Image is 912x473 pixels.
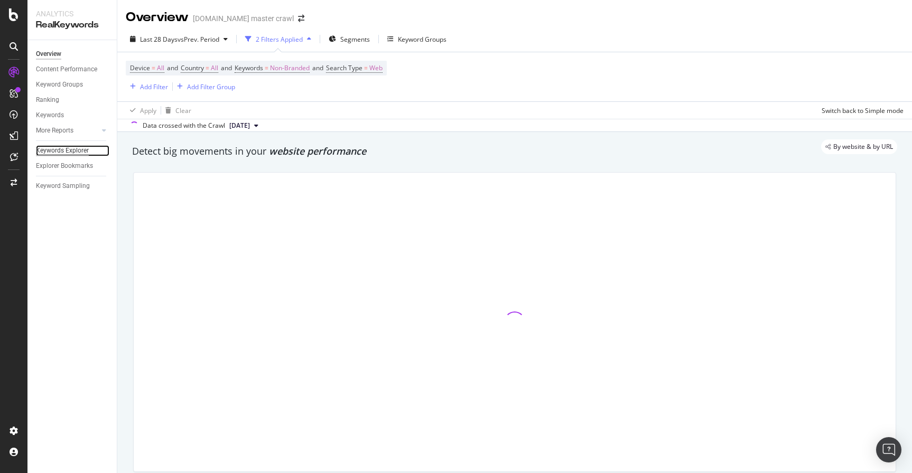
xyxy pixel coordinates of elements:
[36,94,109,106] a: Ranking
[36,110,109,121] a: Keywords
[36,181,109,192] a: Keyword Sampling
[821,139,897,154] div: legacy label
[398,35,446,44] div: Keyword Groups
[126,80,168,93] button: Add Filter
[175,106,191,115] div: Clear
[36,64,97,75] div: Content Performance
[130,63,150,72] span: Device
[36,49,109,60] a: Overview
[364,63,368,72] span: =
[36,160,109,172] a: Explorer Bookmarks
[36,125,73,136] div: More Reports
[140,106,156,115] div: Apply
[36,125,99,136] a: More Reports
[126,31,232,48] button: Last 28 DaysvsPrev. Period
[235,63,263,72] span: Keywords
[36,145,109,156] a: Keywords Explorer
[340,35,370,44] span: Segments
[229,121,250,130] span: 2025 Aug. 4th
[36,49,61,60] div: Overview
[36,8,108,19] div: Analytics
[817,102,904,119] button: Switch back to Simple mode
[36,145,89,156] div: Keywords Explorer
[193,13,294,24] div: [DOMAIN_NAME] master crawl
[157,61,164,75] span: All
[876,437,901,462] div: Open Intercom Messenger
[225,119,263,132] button: [DATE]
[173,80,235,93] button: Add Filter Group
[126,102,156,119] button: Apply
[298,15,304,22] div: arrow-right-arrow-left
[36,110,64,121] div: Keywords
[211,61,218,75] span: All
[140,82,168,91] div: Add Filter
[167,63,178,72] span: and
[36,181,90,192] div: Keyword Sampling
[152,63,155,72] span: =
[143,121,225,130] div: Data crossed with the Crawl
[265,63,268,72] span: =
[256,35,303,44] div: 2 Filters Applied
[369,61,383,75] span: Web
[36,79,109,90] a: Keyword Groups
[383,31,451,48] button: Keyword Groups
[36,160,93,172] div: Explorer Bookmarks
[206,63,209,72] span: =
[36,19,108,31] div: RealKeywords
[140,35,178,44] span: Last 28 Days
[181,63,204,72] span: Country
[178,35,219,44] span: vs Prev. Period
[241,31,315,48] button: 2 Filters Applied
[187,82,235,91] div: Add Filter Group
[270,61,310,75] span: Non-Branded
[161,102,191,119] button: Clear
[833,144,893,150] span: By website & by URL
[36,64,109,75] a: Content Performance
[326,63,362,72] span: Search Type
[221,63,232,72] span: and
[324,31,374,48] button: Segments
[312,63,323,72] span: and
[822,106,904,115] div: Switch back to Simple mode
[36,94,59,106] div: Ranking
[126,8,189,26] div: Overview
[36,79,83,90] div: Keyword Groups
